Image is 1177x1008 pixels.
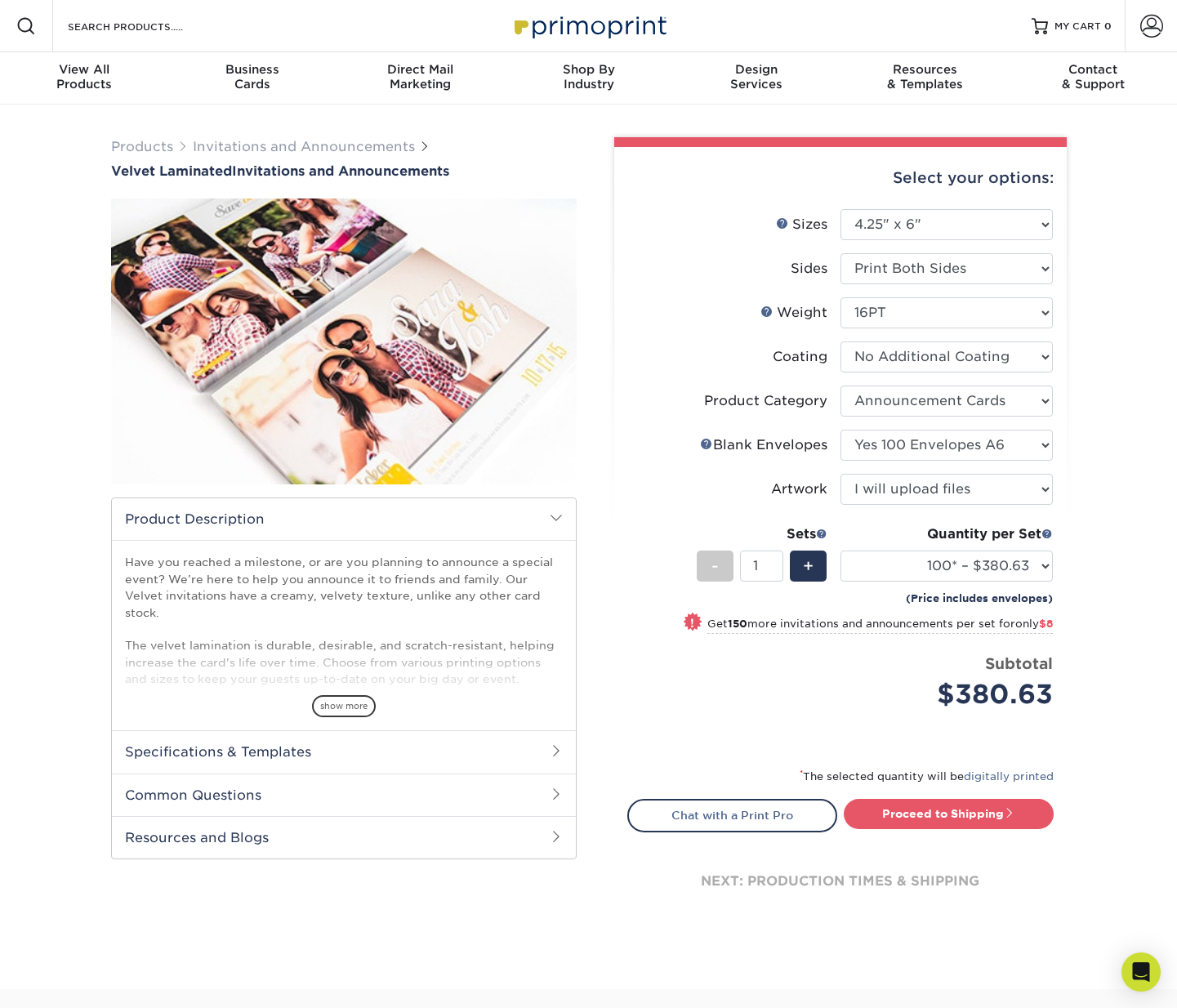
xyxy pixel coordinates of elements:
[112,816,576,859] h2: Resources and Blogs
[627,799,837,832] a: Chat with a Print Pro
[672,62,840,91] div: Services
[1104,20,1112,32] span: 0
[111,163,232,179] span: Velvet Laminated
[906,591,1053,606] small: (Price includes envelopes)
[771,479,827,499] div: Artwork
[168,52,337,105] a: BusinessCards
[1009,62,1177,77] span: Contact
[773,347,827,367] div: Coating
[1054,20,1101,33] span: MY CART
[853,675,1053,714] div: $380.63
[66,16,225,36] input: SEARCH PRODUCTS.....
[964,770,1054,783] a: digitally printed
[505,62,673,77] span: Shop By
[1015,618,1053,630] span: only
[840,524,1053,544] div: Quantity per Set
[760,303,827,323] div: Weight
[1039,618,1053,630] span: $8
[111,163,577,179] h1: Invitations and Announcements
[844,799,1054,828] a: Proceed to Shipping
[111,181,577,502] img: Velvet Laminated 01
[111,139,173,154] a: Products
[168,62,337,77] span: Business
[168,62,337,91] div: Cards
[803,554,814,578] span: +
[672,62,840,77] span: Design
[507,8,671,43] img: Primoprint
[312,695,376,717] span: show more
[776,215,827,234] div: Sizes
[112,730,576,773] h2: Specifications & Templates
[672,52,840,105] a: DesignServices
[125,554,563,737] p: Have you reached a milestone, or are you planning to announce a special event? We’re here to help...
[690,614,694,631] span: !
[704,391,827,411] div: Product Category
[840,62,1009,77] span: Resources
[337,52,505,105] a: Direct MailMarketing
[800,770,1054,783] small: The selected quantity will be
[337,62,505,91] div: Marketing
[728,618,747,630] strong: 150
[1009,62,1177,91] div: & Support
[505,52,673,105] a: Shop ByIndustry
[791,259,827,279] div: Sides
[193,139,415,154] a: Invitations and Announcements
[112,498,576,540] h2: Product Description
[112,774,576,816] h2: Common Questions
[1121,952,1161,992] div: Open Intercom Messenger
[1009,52,1177,105] a: Contact& Support
[337,62,505,77] span: Direct Mail
[711,554,719,578] span: -
[111,163,577,179] a: Velvet LaminatedInvitations and Announcements
[627,147,1054,209] div: Select your options:
[985,654,1053,672] strong: Subtotal
[627,832,1054,930] div: next: production times & shipping
[840,52,1009,105] a: Resources& Templates
[697,524,827,544] div: Sets
[840,62,1009,91] div: & Templates
[707,618,1053,634] small: Get more invitations and announcements per set for
[505,62,673,91] div: Industry
[700,435,827,455] div: Blank Envelopes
